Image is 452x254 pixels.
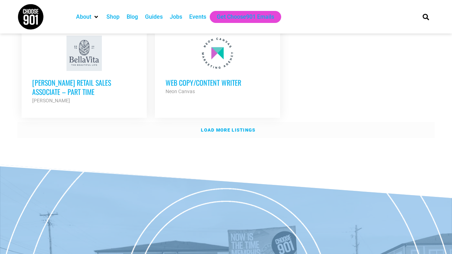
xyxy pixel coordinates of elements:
[201,127,255,133] strong: Load more listings
[73,11,411,23] nav: Main nav
[32,98,70,103] strong: [PERSON_NAME]
[145,13,163,21] a: Guides
[155,25,280,106] a: Web Copy/Content Writer Neon Canvas
[106,13,120,21] a: Shop
[32,78,136,96] h3: [PERSON_NAME] Retail Sales Associate – Part Time
[73,11,103,23] div: About
[166,78,270,87] h3: Web Copy/Content Writer
[76,13,91,21] a: About
[170,13,182,21] a: Jobs
[217,13,274,21] a: Get Choose901 Emails
[17,122,435,138] a: Load more listings
[420,11,432,23] div: Search
[166,89,195,94] strong: Neon Canvas
[22,25,147,115] a: [PERSON_NAME] Retail Sales Associate – Part Time [PERSON_NAME]
[189,13,206,21] a: Events
[127,13,138,21] a: Blog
